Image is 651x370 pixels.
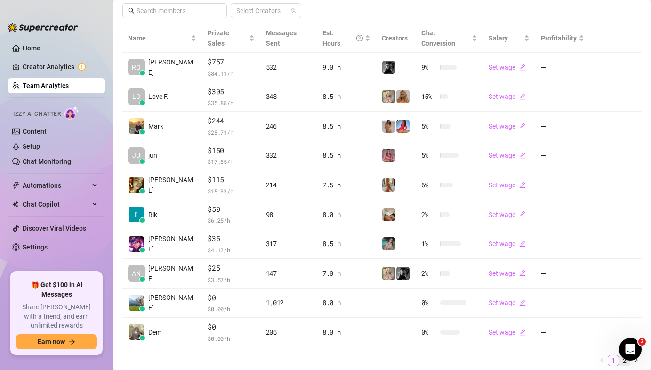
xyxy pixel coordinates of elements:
[489,152,526,159] a: Set wageedit
[322,91,370,102] div: 8.5 h
[382,90,395,103] img: Ellie (VIP)
[290,8,296,14] span: team
[137,6,214,16] input: Search members
[23,82,69,89] a: Team Analytics
[322,298,370,308] div: 8.0 h
[208,157,254,166] span: $ 17.65 /h
[266,91,311,102] div: 348
[519,64,526,71] span: edit
[421,180,436,190] span: 6 %
[421,29,455,47] span: Chat Conversion
[322,28,363,48] div: Est. Hours
[129,207,144,222] img: Rik
[208,322,254,333] span: $0
[519,152,526,159] span: edit
[322,327,370,338] div: 8.0 h
[23,158,71,165] a: Chat Monitoring
[16,281,97,299] span: 🎁 Get $100 in AI Messages
[356,28,363,48] span: question-circle
[322,180,370,190] div: 7.5 h
[208,56,254,68] span: $757
[489,181,526,189] a: Set wageedit
[8,23,78,32] img: logo-BBDzfeDw.svg
[489,329,526,336] a: Set wageedit
[382,178,395,192] img: Celine (VIP)
[38,338,65,346] span: Earn now
[489,299,526,306] a: Set wageedit
[535,259,590,289] td: —
[208,29,229,47] span: Private Sales
[208,245,254,255] span: $ 4.12 /h
[122,24,202,53] th: Name
[421,298,436,308] span: 0 %
[519,329,526,336] span: edit
[23,243,48,251] a: Settings
[132,91,141,102] span: LO
[608,355,619,366] li: 1
[148,57,196,78] span: [PERSON_NAME]
[23,44,40,52] a: Home
[322,239,370,249] div: 8.5 h
[396,267,410,280] img: Kennedy (VIP)
[535,200,590,230] td: —
[535,229,590,259] td: —
[382,149,395,162] img: Tabby (VIP)
[266,150,311,161] div: 332
[129,177,144,193] img: deia jane boise…
[489,211,526,218] a: Set wageedit
[489,122,526,130] a: Set wageedit
[132,268,141,279] span: AN
[596,355,608,366] li: Previous Page
[23,197,89,212] span: Chat Copilot
[208,145,254,156] span: $150
[12,201,18,208] img: Chat Copilot
[148,91,169,102] span: Love F.
[489,270,526,277] a: Set wageedit
[208,334,254,343] span: $ 0.00 /h
[489,64,526,71] a: Set wageedit
[489,34,508,42] span: Salary
[16,303,97,330] span: Share [PERSON_NAME] with a friend, and earn unlimited rewards
[208,69,254,78] span: $ 84.11 /h
[148,233,196,254] span: [PERSON_NAME]
[148,327,161,338] span: Dem
[619,338,642,361] iframe: Intercom live chat
[396,90,410,103] img: Jaz (VIP)
[208,115,254,127] span: $244
[519,123,526,129] span: edit
[148,150,157,161] span: jun
[421,209,436,220] span: 2 %
[519,299,526,306] span: edit
[382,267,395,280] img: Ellie (VIP)
[208,204,254,215] span: $50
[489,240,526,248] a: Set wageedit
[266,239,311,249] div: 317
[596,355,608,366] button: left
[64,106,79,120] img: AI Chatter
[322,62,370,72] div: 9.0 h
[535,112,590,141] td: —
[396,120,410,133] img: Maddie (VIP)
[208,292,254,304] span: $0
[322,121,370,131] div: 8.5 h
[208,233,254,244] span: $35
[23,225,86,232] a: Discover Viral Videos
[266,180,311,190] div: 214
[535,82,590,112] td: —
[421,121,436,131] span: 5 %
[266,121,311,131] div: 246
[608,355,619,366] a: 1
[208,186,254,196] span: $ 15.33 /h
[535,318,590,347] td: —
[12,182,20,189] span: thunderbolt
[266,327,311,338] div: 205
[148,292,196,313] span: [PERSON_NAME]
[23,59,98,74] a: Creator Analytics exclamation-circle
[421,268,436,279] span: 2 %
[129,324,144,340] img: Dem
[489,93,526,100] a: Set wageedit
[16,334,97,349] button: Earn nowarrow-right
[208,86,254,97] span: $305
[266,29,297,47] span: Messages Sent
[13,110,61,119] span: Izzy AI Chatter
